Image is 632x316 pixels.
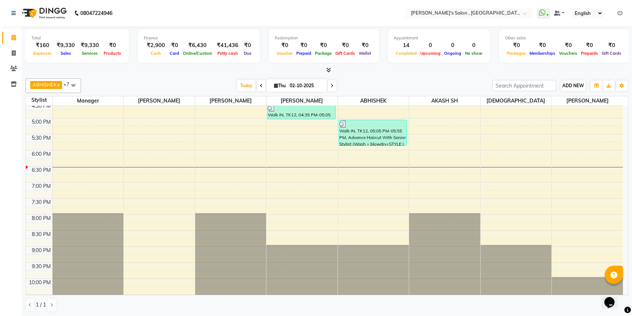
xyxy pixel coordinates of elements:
[394,35,484,41] div: Appointment
[30,215,52,222] div: 8:00 PM
[275,41,294,50] div: ₹0
[419,41,442,50] div: 0
[600,41,623,50] div: ₹0
[102,51,123,56] span: Products
[214,41,241,50] div: ₹41,436
[237,80,255,91] span: Today
[80,51,100,56] span: Services
[528,41,557,50] div: ₹0
[36,301,46,309] span: 1 / 1
[275,35,373,41] div: Redemption
[294,41,313,50] div: ₹0
[313,41,334,50] div: ₹0
[31,51,54,56] span: Expenses
[528,51,557,56] span: Memberships
[32,82,57,88] span: ABHISHEK
[30,247,52,254] div: 9:00 PM
[168,41,181,50] div: ₹0
[394,41,419,50] div: 14
[442,41,463,50] div: 0
[26,96,52,104] div: Stylist
[181,41,214,50] div: ₹6,430
[313,51,334,56] span: Package
[78,41,102,50] div: ₹9,330
[579,51,600,56] span: Prepaids
[394,51,419,56] span: Completed
[181,51,214,56] span: Online/Custom
[357,41,373,50] div: ₹0
[30,166,52,174] div: 6:30 PM
[30,182,52,190] div: 7:00 PM
[275,51,294,56] span: Voucher
[357,51,373,56] span: Wallet
[272,83,288,88] span: Thu
[30,150,52,158] div: 6:00 PM
[557,51,579,56] span: Vouchers
[481,96,552,105] span: [DEMOGRAPHIC_DATA]
[557,41,579,50] div: ₹0
[27,279,52,286] div: 10:00 PM
[30,102,52,110] div: 4:30 PM
[294,51,313,56] span: Prepaid
[442,51,463,56] span: Ongoing
[334,51,357,56] span: Gift Cards
[601,287,625,309] iframe: chat widget
[31,35,123,41] div: Total
[552,96,623,105] span: [PERSON_NAME]
[57,82,60,88] a: x
[562,83,584,88] span: ADD NEW
[30,199,52,206] div: 7:30 PM
[339,120,407,146] div: Walk IN, TK12, 05:05 PM-05:55 PM, Advance Haircut With Senior Stylist (Wash + blowdry+STYLE ) [DE...
[463,51,484,56] span: No show
[102,41,123,50] div: ₹0
[195,96,266,105] span: [PERSON_NAME]
[30,118,52,126] div: 5:00 PM
[463,41,484,50] div: 0
[27,295,52,302] div: 10:30 PM
[19,3,69,23] img: logo
[59,51,73,56] span: Sales
[600,51,623,56] span: Gift Cards
[149,51,163,56] span: Cash
[216,51,240,56] span: Petty cash
[492,80,556,91] input: Search Appointment
[338,96,409,105] span: ABHISHEK
[80,3,112,23] b: 08047224946
[334,41,357,50] div: ₹0
[419,51,442,56] span: Upcoming
[30,263,52,270] div: 9:30 PM
[53,96,124,105] span: Manager
[31,41,54,50] div: ₹160
[124,96,195,105] span: [PERSON_NAME]
[144,35,254,41] div: Finance
[144,41,168,50] div: ₹2,900
[241,41,254,50] div: ₹0
[560,81,586,91] button: ADD NEW
[579,41,600,50] div: ₹0
[505,41,528,50] div: ₹0
[505,51,528,56] span: Packages
[30,134,52,142] div: 5:30 PM
[409,96,480,105] span: AKASH SH
[505,35,623,41] div: Other sales
[54,41,78,50] div: ₹9,330
[63,81,75,87] span: +7
[242,51,253,56] span: Due
[267,104,335,119] div: Walk IN, TK12, 04:35 PM-05:05 PM, Thread Chin (40 ),THREAD EyeBrow [DEMOGRAPHIC_DATA] (50),Thread...
[30,231,52,238] div: 8:30 PM
[168,51,181,56] span: Card
[266,96,338,105] span: [PERSON_NAME]
[288,80,324,91] input: 2025-10-02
